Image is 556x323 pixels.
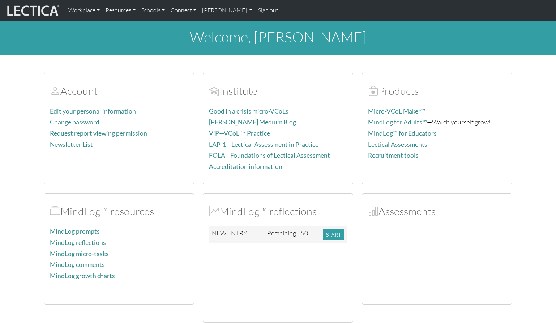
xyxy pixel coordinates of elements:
span: Assessments [368,205,378,218]
a: ViP—VCoL in Practice [209,129,270,137]
h2: Assessments [368,205,506,218]
a: MindLog for Adults™ [368,118,427,126]
a: Sign out [255,3,281,18]
h2: Products [368,85,506,97]
a: Edit your personal information [50,107,136,115]
a: Resources [103,3,138,18]
a: [PERSON_NAME] Medium Blog [209,118,296,126]
a: Lectical Assessments [368,141,427,148]
p: —Watch yourself grow! [368,117,506,127]
a: FOLA—Foundations of Lectical Assessment [209,152,330,159]
button: START [323,229,344,240]
td: Remaining = [264,226,320,243]
img: lecticalive [5,4,60,17]
a: MindLog reflections [50,239,106,246]
a: LAP-1—Lectical Assessment in Practice [209,141,318,148]
span: Account [50,84,60,97]
h2: Account [50,85,188,97]
h2: Institute [209,85,347,97]
a: Request report viewing permission [50,129,147,137]
a: Connect [168,3,199,18]
a: MindLog comments [50,261,105,268]
span: Products [368,84,378,97]
a: Recruitment tools [368,152,419,159]
span: MindLog™ resources [50,205,60,218]
a: MindLog micro-tasks [50,250,109,258]
span: Account [209,84,219,97]
a: Workplace [65,3,103,18]
a: [PERSON_NAME] [199,3,255,18]
span: 50 [301,229,308,237]
a: Change password [50,118,99,126]
a: MindLog growth charts [50,272,115,280]
a: MindLog™ for Educators [368,129,437,137]
a: Newsletter List [50,141,93,148]
a: Schools [138,3,168,18]
td: NEW ENTRY [209,226,264,243]
h2: MindLog™ reflections [209,205,347,218]
a: Micro-VCoL Maker™ [368,107,425,115]
a: Good in a crisis micro-VCoLs [209,107,288,115]
span: MindLog [209,205,219,218]
h2: MindLog™ resources [50,205,188,218]
a: MindLog prompts [50,228,100,235]
a: Accreditation information [209,163,282,170]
